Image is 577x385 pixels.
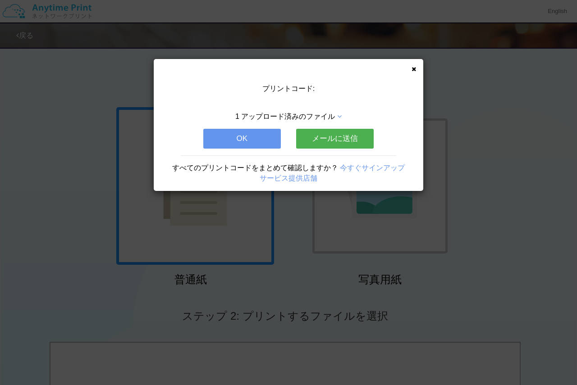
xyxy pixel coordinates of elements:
[203,129,281,149] button: OK
[296,129,374,149] button: メールに送信
[262,85,315,92] span: プリントコード:
[260,174,317,182] a: サービス提供店舗
[172,164,338,172] span: すべてのプリントコードをまとめて確認しますか？
[235,113,335,120] span: 1 アップロード済みのファイル
[340,164,405,172] a: 今すぐサインアップ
